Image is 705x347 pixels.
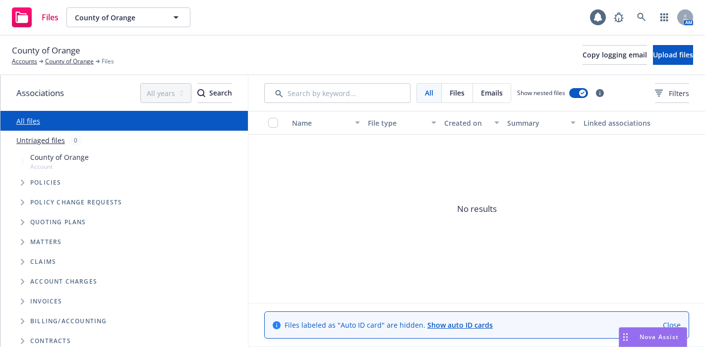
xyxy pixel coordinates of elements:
[30,298,62,304] span: Invoices
[440,111,504,135] button: Created on
[427,320,493,330] a: Show auto ID cards
[632,7,651,27] a: Search
[584,118,651,128] div: Linked associations
[503,111,579,135] button: Summary
[75,12,161,23] span: County of Orange
[16,135,65,146] a: Untriaged files
[481,88,503,98] span: Emails
[30,152,89,162] span: County of Orange
[364,111,440,135] button: File type
[248,135,705,283] span: No results
[583,50,647,59] span: Copy logging email
[654,7,674,27] a: Switch app
[12,44,80,57] span: County of Orange
[640,333,679,341] span: Nova Assist
[12,57,37,66] a: Accounts
[42,13,59,21] span: Files
[0,150,248,311] div: Tree Example
[655,83,689,103] button: Filters
[663,320,681,330] a: Close
[517,89,565,97] span: Show nested files
[30,239,61,245] span: Matters
[368,118,425,128] div: File type
[653,45,693,65] button: Upload files
[619,327,687,347] button: Nova Assist
[285,320,493,330] span: Files labeled as "Auto ID card" are hidden.
[197,83,232,103] button: SearchSearch
[30,180,61,186] span: Policies
[288,111,364,135] button: Name
[30,162,89,171] span: Account
[197,84,232,102] div: Search
[268,118,278,128] input: Select all
[30,219,86,225] span: Quoting plans
[609,7,629,27] a: Report a Bug
[580,111,655,135] button: Linked associations
[197,89,205,97] svg: Search
[16,116,40,126] a: All files
[583,45,647,65] button: Copy logging email
[30,259,56,265] span: Claims
[450,88,465,98] span: Files
[30,279,97,285] span: Account charges
[66,7,190,27] button: County of Orange
[444,118,489,128] div: Created on
[102,57,114,66] span: Files
[16,87,64,99] span: Associations
[653,50,693,59] span: Upload files
[425,88,433,98] span: All
[655,88,689,99] span: Filters
[669,88,689,99] span: Filters
[264,83,411,103] input: Search by keyword...
[45,57,94,66] a: County of Orange
[8,3,62,31] a: Files
[30,199,122,205] span: Policy change requests
[619,328,632,347] div: Drag to move
[292,118,349,128] div: Name
[507,118,564,128] div: Summary
[69,135,82,146] div: 0
[30,338,71,344] span: Contracts
[30,318,107,324] span: Billing/Accounting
